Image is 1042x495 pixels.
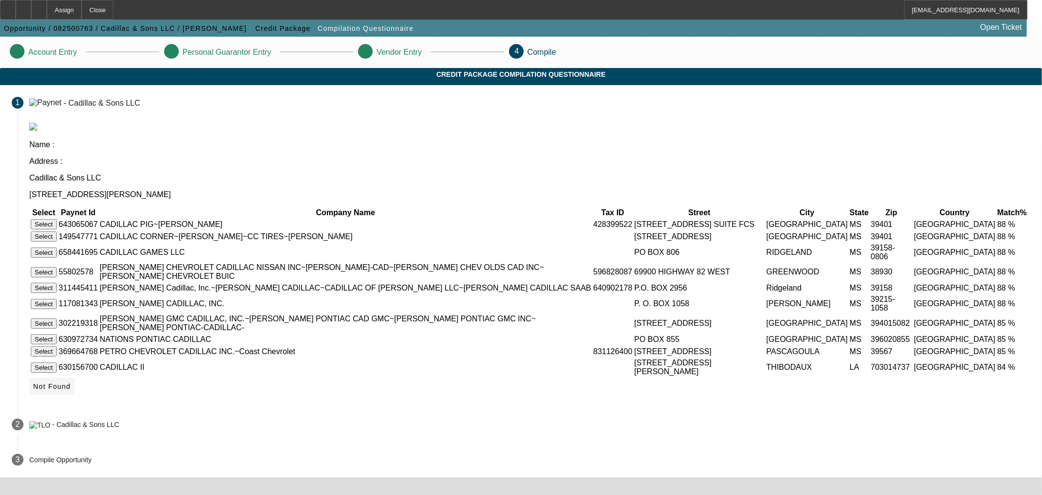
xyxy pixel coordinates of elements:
span: Opportunity / 082500763 / Cadillac & Sons LLC / [PERSON_NAME] [4,24,247,32]
td: [PERSON_NAME] [766,294,849,313]
button: Select [31,346,57,357]
button: Credit Package [253,20,313,37]
td: MS [849,243,869,262]
td: PO BOX 806 [634,243,765,262]
a: Open Ticket [977,19,1026,36]
td: 85 % [997,346,1027,357]
td: MS [849,282,869,293]
td: 88 % [997,243,1027,262]
div: - Cadillac & Sons LLC [64,98,140,107]
td: 39158 [871,282,913,293]
p: Cadillac & Sons LLC [29,174,1030,182]
td: 643065067 [58,219,98,230]
td: THIBODAUX [766,358,849,377]
button: Compilation Questionnaire [315,20,416,37]
td: MS [849,294,869,313]
td: [GEOGRAPHIC_DATA] [914,314,996,333]
td: 117081343 [58,294,98,313]
button: Select [31,247,57,258]
td: 88 % [997,231,1027,242]
td: PASCAGOULA [766,346,849,357]
td: 396020855 [871,334,913,345]
td: 658441695 [58,243,98,262]
td: [GEOGRAPHIC_DATA] [914,219,996,230]
td: 831126400 [593,346,633,357]
td: [GEOGRAPHIC_DATA] [914,334,996,345]
th: Zip [871,208,913,218]
td: [PERSON_NAME] Cadillac, Inc.~[PERSON_NAME] CADILLAC~CADILLAC OF [PERSON_NAME] LLC~[PERSON_NAME] C... [99,282,592,293]
span: Credit Package [255,24,311,32]
td: P.O. BOX 2956 [634,282,765,293]
p: Personal Guarantor Entry [183,48,271,57]
td: 39401 [871,231,913,242]
th: Match% [997,208,1027,218]
span: Compilation Questionnaire [318,24,413,32]
td: GREENWOOD [766,263,849,281]
td: 39215-1058 [871,294,913,313]
td: CADILLAC II [99,358,592,377]
td: [GEOGRAPHIC_DATA] [914,294,996,313]
td: [GEOGRAPHIC_DATA] [914,263,996,281]
td: [PERSON_NAME] GMC CADILLAC, INC.~[PERSON_NAME] PONTIAC CAD GMC~[PERSON_NAME] PONTIAC GMC INC~[PER... [99,314,592,333]
td: 55802578 [58,263,98,281]
button: Select [31,283,57,293]
th: Country [914,208,996,218]
th: State [849,208,869,218]
p: [STREET_ADDRESS][PERSON_NAME] [29,190,1030,199]
button: Select [31,362,57,373]
span: Credit Package Compilation Questionnaire [7,70,1035,78]
div: - Cadillac & Sons LLC [52,421,119,429]
td: [STREET_ADDRESS] [634,346,765,357]
span: 2 [16,420,20,429]
td: [GEOGRAPHIC_DATA] [766,219,849,230]
button: Select [31,219,57,229]
td: 38930 [871,263,913,281]
img: paynet_logo.jpg [29,123,37,131]
p: Account Entry [28,48,77,57]
span: 1 [16,98,20,107]
td: 85 % [997,334,1027,345]
img: Paynet [29,98,62,107]
td: MS [849,263,869,281]
td: 88 % [997,294,1027,313]
td: 69900 HIGHWAY 82 WEST [634,263,765,281]
td: [GEOGRAPHIC_DATA] [914,358,996,377]
td: 88 % [997,263,1027,281]
td: 428399522 [593,219,633,230]
p: Address : [29,157,1030,166]
td: [GEOGRAPHIC_DATA] [766,231,849,242]
img: TLO [29,421,50,429]
td: [GEOGRAPHIC_DATA] [766,334,849,345]
td: 369664768 [58,346,98,357]
td: PETRO CHEVROLET CADILLAC INC.~Coast Chevrolet [99,346,592,357]
td: [GEOGRAPHIC_DATA] [766,314,849,333]
td: 630972734 [58,334,98,345]
td: P. O. BOX 1058 [634,294,765,313]
th: Select [30,208,57,218]
td: MS [849,219,869,230]
td: 88 % [997,219,1027,230]
td: 85 % [997,314,1027,333]
p: Compile [528,48,556,57]
span: 4 [515,47,519,55]
td: CADILLAC CORNER~[PERSON_NAME]~CC TIRES~[PERSON_NAME] [99,231,592,242]
button: Select [31,299,57,309]
td: 302219318 [58,314,98,333]
td: [STREET_ADDRESS] SUITE FCS [634,219,765,230]
td: MS [849,231,869,242]
td: MS [849,346,869,357]
td: Ridgeland [766,282,849,293]
td: [PERSON_NAME] CADILLAC, INC. [99,294,592,313]
td: 394015082 [871,314,913,333]
th: City [766,208,849,218]
td: [GEOGRAPHIC_DATA] [914,231,996,242]
th: Street [634,208,765,218]
th: Tax ID [593,208,633,218]
td: 39567 [871,346,913,357]
td: [STREET_ADDRESS][PERSON_NAME] [634,358,765,377]
td: 640902178 [593,282,633,293]
td: CADILLAC PIG~[PERSON_NAME] [99,219,592,230]
td: [STREET_ADDRESS] [634,314,765,333]
button: Select [31,318,57,329]
td: 596828087 [593,263,633,281]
